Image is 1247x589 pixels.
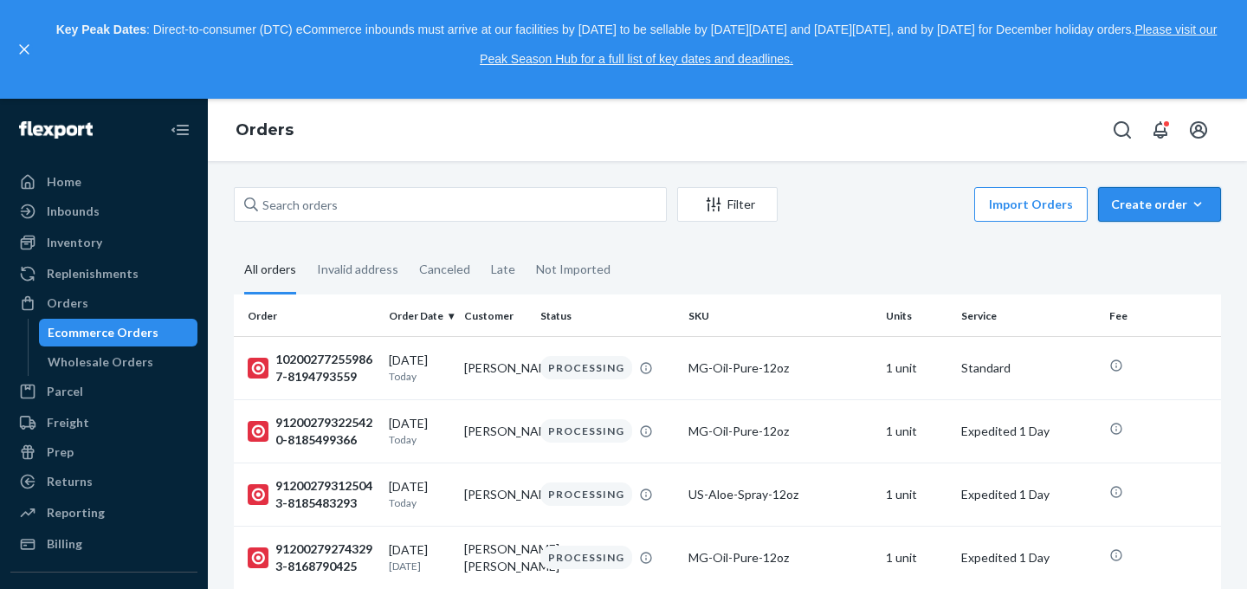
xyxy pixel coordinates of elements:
div: Not Imported [536,247,611,292]
div: Home [47,173,81,191]
div: Inventory [47,234,102,251]
div: Customer [464,308,526,323]
div: Orders [47,294,88,312]
td: [PERSON_NAME] [457,399,533,463]
th: Units [879,294,954,336]
div: Canceled [419,247,470,292]
div: Late [491,247,515,292]
button: Import Orders [974,187,1088,222]
a: Orders [10,289,197,317]
a: Replenishments [10,260,197,288]
th: Order [234,294,382,336]
th: Status [533,294,682,336]
p: [DATE] [389,559,450,573]
div: Invalid address [317,247,398,292]
a: Returns [10,468,197,495]
div: Parcel [47,383,83,400]
div: PROCESSING [540,356,632,379]
p: Expedited 1 Day [961,486,1095,503]
a: Prep [10,438,197,466]
td: [PERSON_NAME] [PERSON_NAME] [457,526,533,589]
td: [PERSON_NAME] [457,336,533,399]
button: Create order [1098,187,1221,222]
button: Filter [677,187,778,222]
td: 1 unit [879,526,954,589]
div: Prep [47,443,74,461]
th: Fee [1102,294,1221,336]
p: Expedited 1 Day [961,549,1095,566]
div: [DATE] [389,541,450,573]
div: All orders [244,247,296,294]
a: Please visit our Peak Season Hub for a full list of key dates and deadlines. [480,23,1217,66]
a: Billing [10,530,197,558]
th: Order Date [382,294,457,336]
div: US-Aloe-Spray-12oz [688,486,872,503]
ol: breadcrumbs [222,106,307,156]
div: Create order [1111,196,1208,213]
button: Open Search Box [1105,113,1140,147]
button: Open account menu [1181,113,1216,147]
div: PROCESSING [540,419,632,443]
a: Ecommerce Orders [39,319,198,346]
div: Wholesale Orders [48,353,153,371]
p: Today [389,432,450,447]
strong: Key Peak Dates [56,23,146,36]
div: Replenishments [47,265,139,282]
img: Flexport logo [19,121,93,139]
div: 912002793225420-8185499366 [248,414,375,449]
a: Reporting [10,499,197,527]
div: Freight [47,414,89,431]
div: Reporting [47,504,105,521]
a: Orders [236,120,294,139]
button: Close Navigation [163,113,197,147]
div: Inbounds [47,203,100,220]
div: 912002792743293-8168790425 [248,540,375,575]
button: close, [16,41,33,58]
th: Service [954,294,1102,336]
div: MG-Oil-Pure-12oz [688,423,872,440]
td: 1 unit [879,336,954,399]
a: Home [10,168,197,196]
div: [DATE] [389,478,450,510]
div: PROCESSING [540,482,632,506]
a: Inbounds [10,197,197,225]
div: 912002793125043-8185483293 [248,477,375,512]
div: MG-Oil-Pure-12oz [688,549,872,566]
a: Inventory [10,229,197,256]
p: Today [389,369,450,384]
td: 1 unit [879,399,954,463]
button: Open notifications [1143,113,1178,147]
div: [DATE] [389,415,450,447]
input: Search orders [234,187,667,222]
p: Standard [961,359,1095,377]
a: Parcel [10,378,197,405]
a: Wholesale Orders [39,348,198,376]
td: [PERSON_NAME] [457,463,533,526]
th: SKU [682,294,879,336]
div: Ecommerce Orders [48,324,158,341]
p: : Direct-to-consumer (DTC) eCommerce inbounds must arrive at our facilities by [DATE] to be sella... [42,16,1231,74]
p: Today [389,495,450,510]
p: Expedited 1 Day [961,423,1095,440]
div: Billing [47,535,82,553]
div: Filter [678,196,777,213]
a: Freight [10,409,197,437]
div: Returns [47,473,93,490]
div: 102002772559867-8194793559 [248,351,375,385]
div: PROCESSING [540,546,632,569]
div: MG-Oil-Pure-12oz [688,359,872,377]
td: 1 unit [879,463,954,526]
div: [DATE] [389,352,450,384]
